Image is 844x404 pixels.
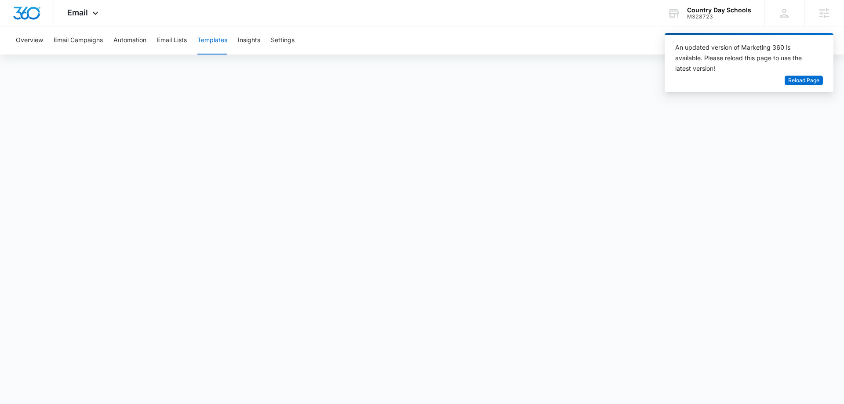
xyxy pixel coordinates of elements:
[113,26,146,55] button: Automation
[687,7,751,14] div: account name
[16,26,43,55] button: Overview
[197,26,227,55] button: Templates
[675,42,812,74] div: An updated version of Marketing 360 is available. Please reload this page to use the latest version!
[785,76,823,86] button: Reload Page
[238,26,260,55] button: Insights
[67,8,88,17] span: Email
[687,14,751,20] div: account id
[157,26,187,55] button: Email Lists
[788,76,819,85] span: Reload Page
[54,26,103,55] button: Email Campaigns
[271,26,295,55] button: Settings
